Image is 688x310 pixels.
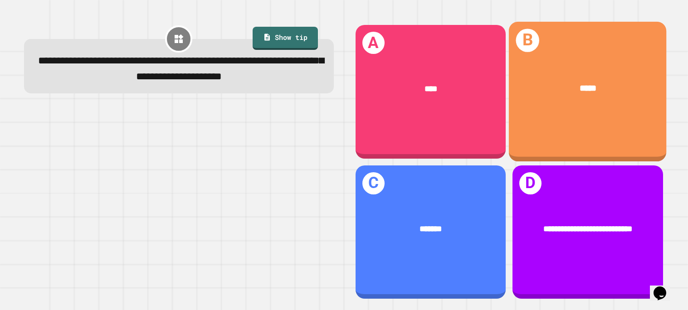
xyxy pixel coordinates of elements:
[516,29,539,52] h1: B
[362,172,385,194] h1: C
[519,172,542,194] h1: D
[650,274,679,301] iframe: chat widget
[362,32,385,54] h1: A
[253,27,317,50] a: Show tip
